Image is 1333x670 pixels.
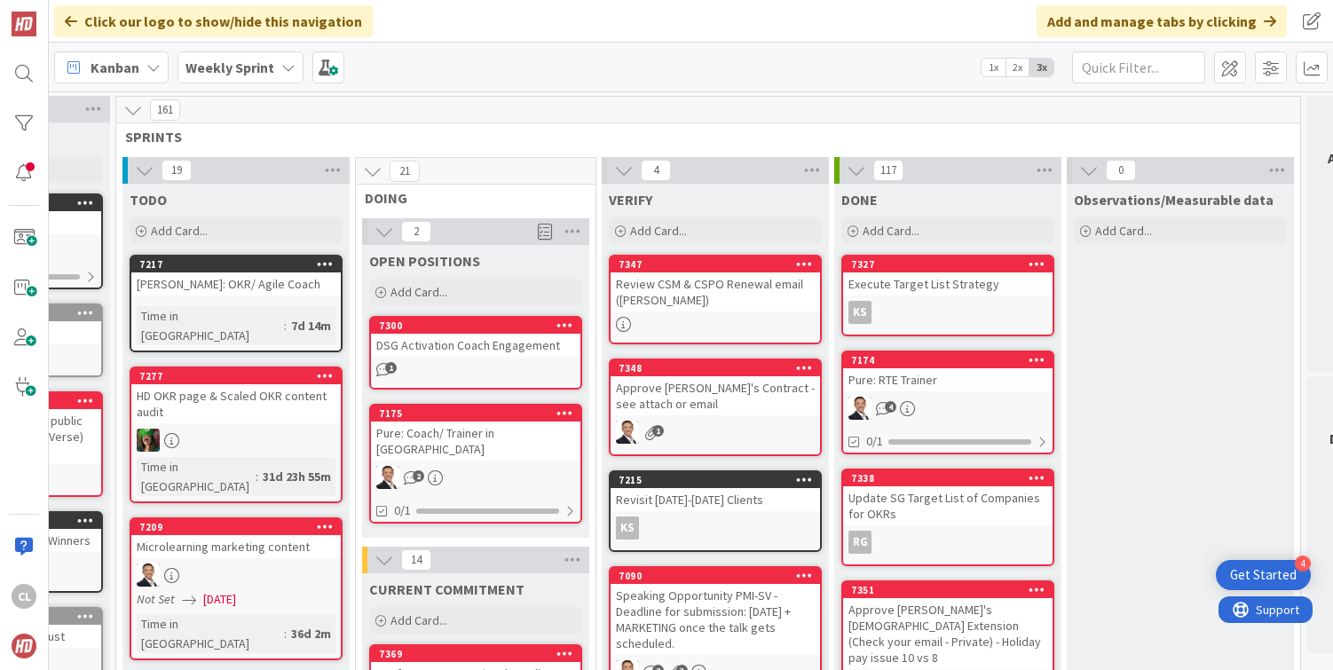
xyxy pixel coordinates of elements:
a: 7215Revisit [DATE]-[DATE] ClientsKS [609,470,822,552]
div: Open Get Started checklist, remaining modules: 4 [1216,560,1311,590]
div: 7300DSG Activation Coach Engagement [371,318,580,357]
div: RG [843,531,1053,554]
span: 14 [401,549,431,571]
div: 7217 [139,258,341,271]
div: 7175 [371,406,580,422]
a: 7277HD OKR page & Scaled OKR content auditSLTime in [GEOGRAPHIC_DATA]:31d 23h 55m [130,367,343,503]
div: 7277 [131,368,341,384]
div: 7175Pure: Coach/ Trainer in [GEOGRAPHIC_DATA] [371,406,580,461]
img: SL [848,397,872,420]
span: : [284,316,287,335]
div: KS [843,301,1053,324]
span: Add Card... [1095,223,1152,239]
span: Add Card... [863,223,919,239]
img: SL [137,564,160,587]
div: 7369 [371,646,580,662]
span: Add Card... [630,223,687,239]
div: 7209 [139,521,341,533]
div: 7351 [843,582,1053,598]
div: CL [12,584,36,609]
div: 7175 [379,407,580,420]
img: SL [376,466,399,489]
div: Review CSM & CSPO Renewal email ([PERSON_NAME]) [611,272,820,311]
span: 21 [390,161,420,182]
div: 7327 [843,256,1053,272]
span: 117 [873,160,903,181]
div: Revisit [DATE]-[DATE] Clients [611,488,820,511]
div: 7217[PERSON_NAME]: OKR/ Agile Coach [131,256,341,296]
div: 7369 [379,648,580,660]
span: 1 [385,362,397,374]
div: SL [371,466,580,489]
div: 7351 [851,584,1053,596]
div: Time in [GEOGRAPHIC_DATA] [137,457,256,496]
div: 7174Pure: RTE Trainer [843,352,1053,391]
span: Add Card... [390,612,447,628]
span: DONE [841,191,878,209]
div: 7215Revisit [DATE]-[DATE] Clients [611,472,820,511]
div: 7217 [131,256,341,272]
span: 1x [982,59,1006,76]
div: Approve [PERSON_NAME]'s Contract - see attach or email [611,376,820,415]
div: 7209 [131,519,341,535]
div: Speaking Opportunity PMI-SV - Deadline for submission: [DATE] + MARKETING once the talk gets sche... [611,584,820,655]
div: SL [131,564,341,587]
a: 7300DSG Activation Coach Engagement [369,316,582,390]
span: SPRINTS [125,128,1278,146]
span: Kanban [91,57,139,78]
span: Observations/Measurable data [1074,191,1274,209]
div: Execute Target List Strategy [843,272,1053,296]
span: 161 [150,99,180,121]
div: 7174 [851,354,1053,367]
span: 0/1 [394,501,411,520]
div: KS [848,301,872,324]
div: Get Started [1230,566,1297,584]
div: 7348 [619,362,820,374]
div: 7090 [619,570,820,582]
div: Update SG Target List of Companies for OKRs [843,486,1053,525]
span: Add Card... [151,223,208,239]
span: Add Card... [390,284,447,300]
img: Visit kanbanzone.com [12,12,36,36]
span: 4 [641,160,671,181]
div: 7174 [843,352,1053,368]
span: 2 [413,470,424,482]
div: 7338Update SG Target List of Companies for OKRs [843,470,1053,525]
span: : [256,467,258,486]
div: 7209Microlearning marketing content [131,519,341,558]
a: 7217[PERSON_NAME]: OKR/ Agile CoachTime in [GEOGRAPHIC_DATA]:7d 14m [130,255,343,352]
div: KS [611,516,820,540]
div: 7348Approve [PERSON_NAME]'s Contract - see attach or email [611,360,820,415]
div: 7338 [843,470,1053,486]
img: avatar [12,634,36,658]
div: [PERSON_NAME]: OKR/ Agile Coach [131,272,341,296]
span: CURRENT COMMITMENT [369,580,525,598]
div: Pure: Coach/ Trainer in [GEOGRAPHIC_DATA] [371,422,580,461]
div: 7277HD OKR page & Scaled OKR content audit [131,368,341,423]
span: 1 [652,425,664,437]
div: SL [611,421,820,444]
div: SL [131,429,341,452]
div: Microlearning marketing content [131,535,341,558]
div: 7090Speaking Opportunity PMI-SV - Deadline for submission: [DATE] + MARKETING once the talk gets ... [611,568,820,655]
div: 7215 [619,474,820,486]
span: 19 [162,160,192,181]
div: Add and manage tabs by clicking [1037,5,1287,37]
div: 7d 14m [287,316,335,335]
span: 3x [1029,59,1053,76]
div: HD OKR page & Scaled OKR content audit [131,384,341,423]
input: Quick Filter... [1072,51,1205,83]
a: 7338Update SG Target List of Companies for OKRsRG [841,469,1054,566]
span: [DATE] [203,590,236,609]
div: 7090 [611,568,820,584]
div: 7338 [851,472,1053,485]
div: Pure: RTE Trainer [843,368,1053,391]
span: 2x [1006,59,1029,76]
span: 4 [885,401,896,413]
div: 7327 [851,258,1053,271]
span: 2 [401,221,431,242]
img: SL [137,429,160,452]
span: OPEN POSITIONS [369,252,480,270]
div: 36d 2m [287,624,335,643]
span: : [284,624,287,643]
